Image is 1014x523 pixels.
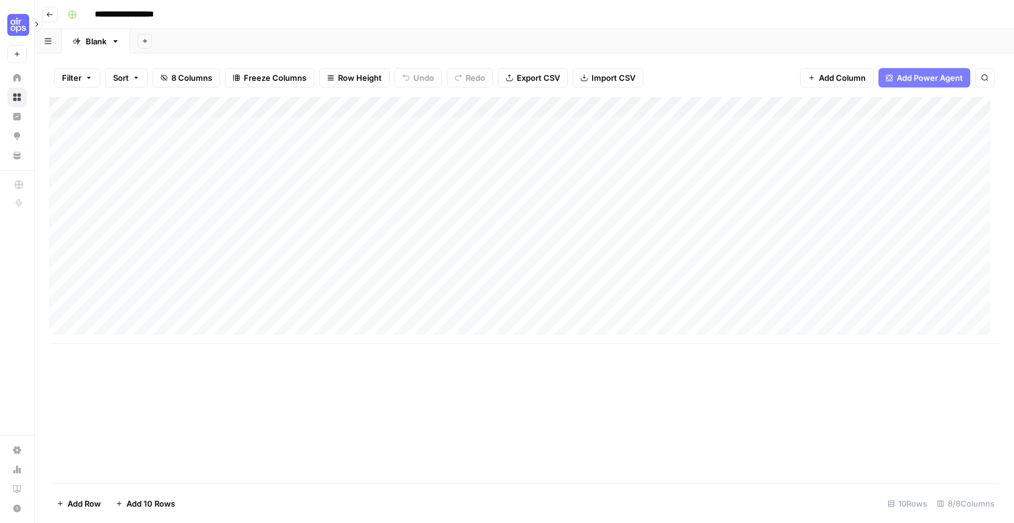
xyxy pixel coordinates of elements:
[7,479,27,499] a: Learning Hub
[244,72,306,84] span: Freeze Columns
[447,68,493,87] button: Redo
[800,68,874,87] button: Add Column
[7,87,27,107] a: Browse
[7,14,29,36] img: AirOps U Cohort 1 Logo
[517,72,560,84] span: Export CSV
[573,68,643,87] button: Import CSV
[7,440,27,460] a: Settings
[466,72,485,84] span: Redo
[225,68,314,87] button: Freeze Columns
[62,29,130,53] a: Blank
[338,72,382,84] span: Row Height
[171,72,212,84] span: 8 Columns
[126,497,175,510] span: Add 10 Rows
[49,494,108,513] button: Add Row
[7,10,27,40] button: Workspace: AirOps U Cohort 1
[108,494,182,513] button: Add 10 Rows
[54,68,100,87] button: Filter
[498,68,568,87] button: Export CSV
[105,68,148,87] button: Sort
[591,72,635,84] span: Import CSV
[883,494,932,513] div: 10 Rows
[7,68,27,87] a: Home
[897,72,963,84] span: Add Power Agent
[7,460,27,479] a: Usage
[113,72,129,84] span: Sort
[319,68,390,87] button: Row Height
[7,126,27,146] a: Opportunities
[62,72,81,84] span: Filter
[86,35,106,47] div: Blank
[67,497,101,510] span: Add Row
[7,107,27,126] a: Insights
[153,68,220,87] button: 8 Columns
[932,494,999,513] div: 8/8 Columns
[7,146,27,165] a: Your Data
[7,499,27,518] button: Help + Support
[819,72,866,84] span: Add Column
[878,68,970,87] button: Add Power Agent
[395,68,442,87] button: Undo
[413,72,434,84] span: Undo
